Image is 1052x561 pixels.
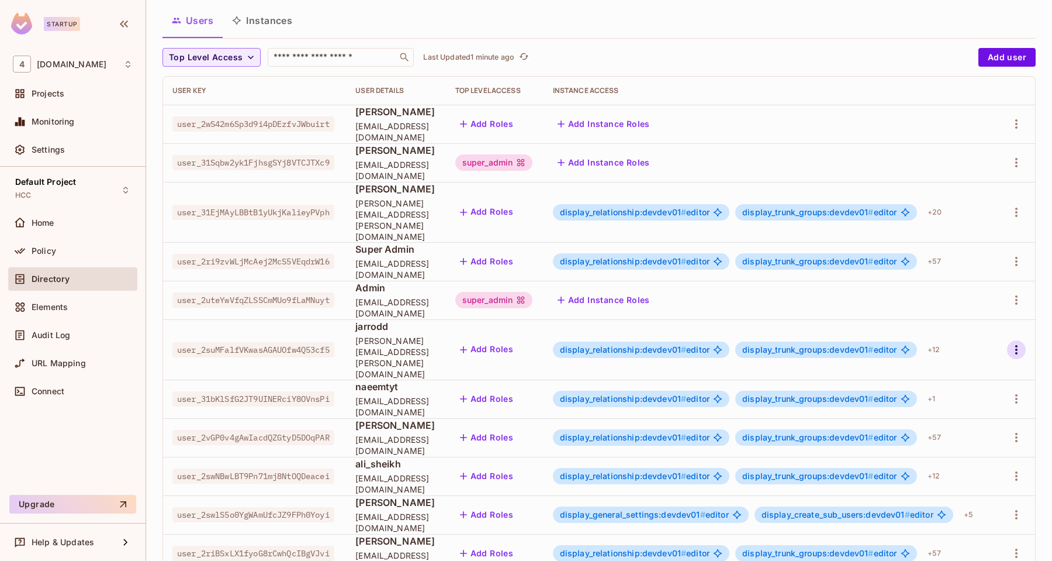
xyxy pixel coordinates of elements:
span: # [681,345,686,355]
span: user_31EjMAyLBBtB1yUkjKalieyPVph [172,205,334,220]
button: Upgrade [9,495,136,514]
span: Workspace: 46labs.com [37,60,106,69]
span: editor [560,345,710,355]
span: display_relationship:devdev01 [560,432,687,442]
span: [PERSON_NAME] [355,419,436,432]
span: editor [762,510,933,519]
span: editor [742,345,897,355]
button: Add Roles [455,467,518,486]
span: # [681,394,686,404]
span: display_relationship:devdev01 [560,256,687,266]
span: # [681,256,686,266]
span: Projects [32,89,64,98]
span: refresh [519,51,529,63]
button: Add Roles [455,390,518,408]
span: # [868,345,873,355]
img: SReyMgAAAABJRU5ErkJggg== [11,13,32,35]
span: user_2swlS5o0YgWAmUfcJZ9FPh0Yoyi [172,507,334,522]
span: user_2wS42m6Sp3d9i4pDEzfvJWbuirt [172,116,334,132]
button: Instances [223,6,302,35]
div: + 57 [923,252,946,271]
span: display_general_settings:devdev01 [560,510,705,519]
span: user_2vGP0v4gAwIacdQZGtyD5DOqPAR [172,430,334,445]
span: # [868,471,873,481]
span: display_relationship:devdev01 [560,207,687,217]
span: # [868,207,873,217]
button: Add Roles [455,505,518,524]
span: display_relationship:devdev01 [560,471,687,481]
span: editor [560,257,710,266]
span: [EMAIL_ADDRESS][DOMAIN_NAME] [355,258,436,280]
span: display_trunk_groups:devdev01 [742,471,874,481]
span: Admin [355,281,436,294]
span: # [681,548,686,558]
span: Monitoring [32,117,75,126]
span: jarrodd [355,320,436,333]
div: Top Level Access [455,86,534,95]
span: # [868,394,873,404]
span: Help & Updates [32,538,94,547]
div: + 12 [923,340,944,359]
div: User Key [172,86,337,95]
span: Audit Log [32,331,70,340]
span: Policy [32,246,56,256]
p: Last Updated 1 minute ago [423,53,514,62]
span: display_trunk_groups:devdev01 [742,345,874,355]
span: [PERSON_NAME][EMAIL_ADDRESS][PERSON_NAME][DOMAIN_NAME] [355,335,436,380]
span: 4 [13,56,31,73]
span: editor [560,433,710,442]
div: Instance Access [553,86,988,95]
span: Directory [32,274,70,284]
button: Add Instance Roles [553,153,655,172]
span: [EMAIL_ADDRESS][DOMAIN_NAME] [355,297,436,319]
button: Add Roles [455,115,518,133]
span: # [868,548,873,558]
span: user_2ri9zvWLjMcAej2McS5VEqdrW16 [172,254,334,269]
button: Add Roles [455,203,518,222]
button: refresh [517,50,531,64]
button: Add Instance Roles [553,291,655,309]
span: display_trunk_groups:devdev01 [742,207,874,217]
span: display_relationship:devdev01 [560,548,687,558]
span: display_trunk_groups:devdev01 [742,394,874,404]
span: editor [560,510,729,519]
span: [PERSON_NAME] [355,535,436,548]
span: Default Project [15,177,76,187]
span: URL Mapping [32,359,86,368]
button: Add Roles [455,252,518,271]
span: [PERSON_NAME] [355,105,436,118]
span: [EMAIL_ADDRESS][DOMAIN_NAME] [355,395,436,418]
span: [PERSON_NAME] [355,496,436,509]
span: Connect [32,387,64,396]
span: # [681,432,686,442]
span: editor [560,208,710,217]
span: editor [742,208,897,217]
div: + 5 [959,505,978,524]
span: # [681,207,686,217]
span: user_2suMFalfVKwasAGAUOfw4Q53cf5 [172,342,334,357]
div: + 20 [923,203,946,222]
span: [PERSON_NAME] [355,183,436,195]
span: [EMAIL_ADDRESS][DOMAIN_NAME] [355,121,436,143]
button: Top Level Access [162,48,261,67]
span: [EMAIL_ADDRESS][DOMAIN_NAME] [355,159,436,181]
span: Elements [32,302,68,312]
div: + 12 [923,467,944,486]
div: super_admin [455,154,533,171]
span: user_31Sqbw2yk1FjhsgSYj8VTCJTXc9 [172,155,334,170]
span: Super Admin [355,243,436,256]
button: Users [162,6,223,35]
button: Add Instance Roles [553,115,655,133]
span: [EMAIL_ADDRESS][DOMAIN_NAME] [355,434,436,456]
span: editor [742,471,897,481]
span: naeemtyt [355,380,436,393]
span: # [700,510,705,519]
div: super_admin [455,292,533,308]
span: editor [560,471,710,481]
span: editor [742,394,897,404]
span: editor [560,549,710,558]
div: + 57 [923,428,946,447]
span: # [681,471,686,481]
span: display_trunk_groups:devdev01 [742,548,874,558]
span: display_trunk_groups:devdev01 [742,432,874,442]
